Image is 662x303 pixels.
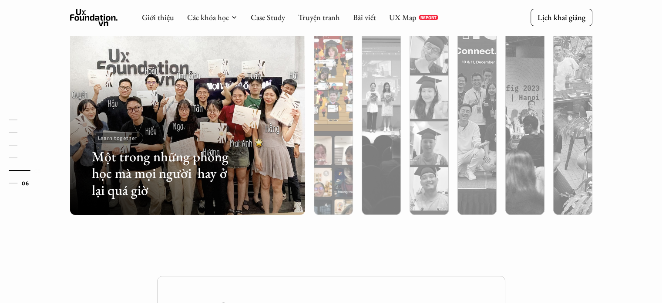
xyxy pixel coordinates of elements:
[98,135,137,141] p: Learn together
[353,12,376,22] a: Bài viết
[9,165,50,176] a: 05
[538,12,585,22] p: Lịch khai giảng
[419,15,438,20] a: REPORT
[142,12,174,22] a: Giới thiệu
[420,15,437,20] p: REPORT
[9,178,50,188] a: 06
[251,12,285,22] a: Case Study
[187,12,229,22] a: Các khóa học
[34,167,41,174] strong: 05
[389,12,417,22] a: UX Map
[531,9,592,26] a: Lịch khai giảng
[298,12,340,22] a: Truyện tranh
[92,148,232,198] h3: Một trong những phòng học mà mọi người hay ở lại quá giờ
[22,180,29,186] strong: 06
